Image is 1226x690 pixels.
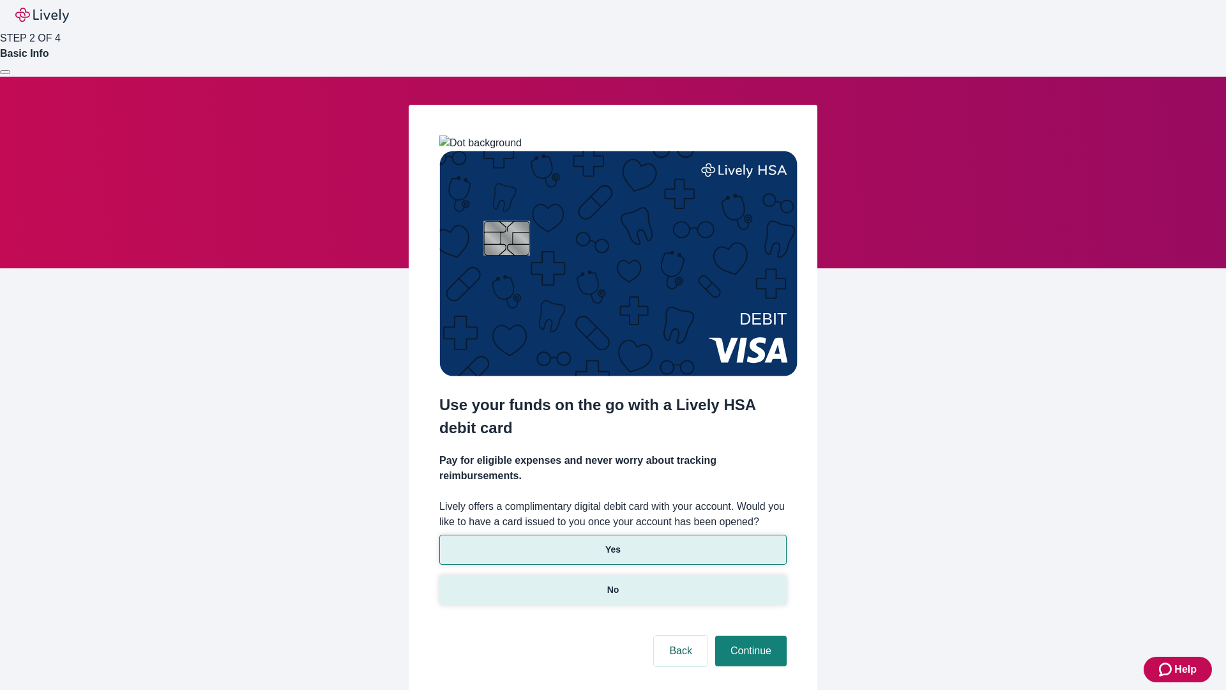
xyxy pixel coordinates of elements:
[439,151,798,376] img: Debit card
[439,394,787,440] h2: Use your funds on the go with a Lively HSA debit card
[715,636,787,666] button: Continue
[15,8,69,23] img: Lively
[439,575,787,605] button: No
[654,636,708,666] button: Back
[439,499,787,530] label: Lively offers a complimentary digital debit card with your account. Would you like to have a card...
[607,583,619,597] p: No
[1144,657,1212,682] button: Zendesk support iconHelp
[439,535,787,565] button: Yes
[439,453,787,484] h4: Pay for eligible expenses and never worry about tracking reimbursements.
[1159,662,1174,677] svg: Zendesk support icon
[439,135,522,151] img: Dot background
[605,543,621,556] p: Yes
[1174,662,1197,677] span: Help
